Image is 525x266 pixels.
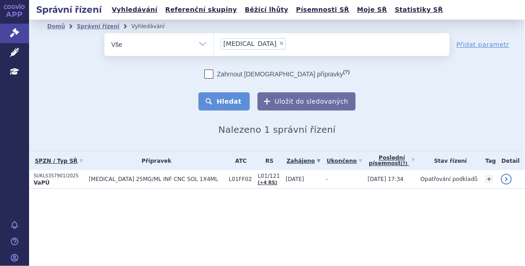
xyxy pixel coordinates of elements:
span: [MEDICAL_DATA] 25MG/ML INF CNC SOL 1X4ML [89,176,224,182]
a: SPZN / Typ SŘ [34,155,84,167]
span: × [279,40,284,46]
th: Přípravek [84,151,224,170]
a: Písemnosti SŘ [293,4,352,16]
span: [DATE] [286,176,304,182]
a: Poslednípísemnost(?) [368,151,416,170]
span: L01FF02 [229,176,253,182]
button: Uložit do sledovaných [258,92,356,110]
a: Vyhledávání [109,4,160,16]
a: detail [501,174,512,185]
input: [MEDICAL_DATA] [289,38,322,49]
span: - [326,176,328,182]
th: RS [253,151,282,170]
abbr: (?) [343,69,350,75]
a: Moje SŘ [354,4,390,16]
th: Tag [480,151,496,170]
span: [MEDICAL_DATA] [223,40,277,47]
a: Ukončeno [326,155,363,167]
li: Vyhledávání [131,20,177,33]
a: Statistiky SŘ [392,4,446,16]
span: Nalezeno 1 správní řízení [218,124,336,135]
a: Správní řízení [77,23,119,30]
th: Detail [496,151,525,170]
a: Domů [47,23,65,30]
label: Zahrnout [DEMOGRAPHIC_DATA] přípravky [204,70,350,79]
th: Stav řízení [416,151,480,170]
p: SUKLS357901/2025 [34,173,84,179]
th: ATC [224,151,253,170]
a: Zahájeno [286,155,321,167]
a: Přidat parametr [456,40,510,49]
span: Opatřování podkladů [421,176,478,182]
button: Hledat [198,92,250,110]
span: [DATE] 17:34 [368,176,404,182]
h2: Správní řízení [29,3,109,16]
a: Referenční skupiny [163,4,240,16]
strong: VaPÚ [34,180,50,186]
a: (+4 RS) [258,180,277,185]
span: L01/121 [258,173,282,179]
a: + [485,175,493,183]
abbr: (?) [401,161,407,166]
a: Běžící lhůty [242,4,291,16]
